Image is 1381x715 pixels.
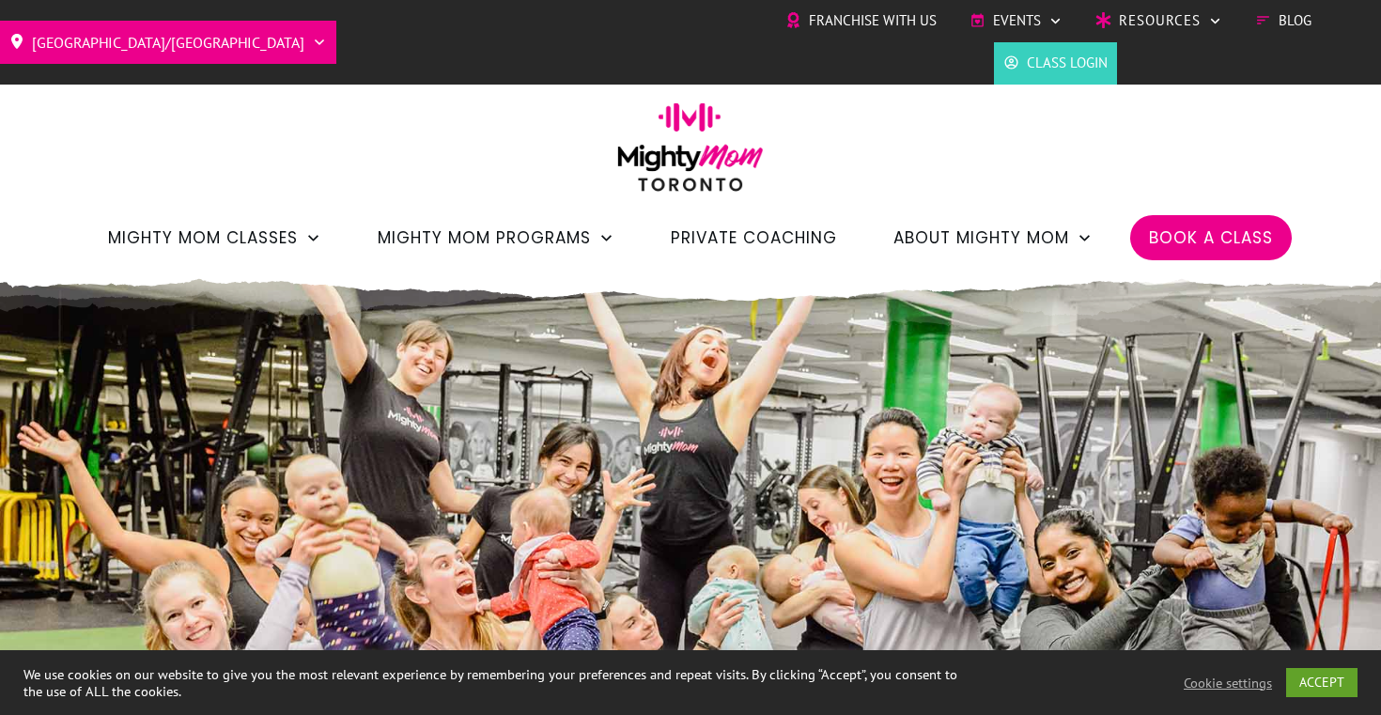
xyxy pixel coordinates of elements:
a: Private Coaching [671,222,837,254]
a: About Mighty Mom [893,222,1093,254]
a: Resources [1095,7,1222,35]
a: Class Login [1003,49,1108,77]
a: Franchise with Us [785,7,937,35]
span: Mighty Mom Classes [108,222,298,254]
span: Events [993,7,1041,35]
a: Mighty Mom Programs [378,222,614,254]
span: [GEOGRAPHIC_DATA]/[GEOGRAPHIC_DATA] [32,27,304,57]
span: Mighty Mom Programs [378,222,591,254]
div: We use cookies on our website to give you the most relevant experience by remembering your prefer... [23,666,957,700]
a: Events [970,7,1063,35]
span: About Mighty Mom [893,222,1069,254]
span: Resources [1119,7,1201,35]
span: Franchise with Us [809,7,937,35]
img: mightymom-logo-toronto [608,102,773,205]
a: Cookie settings [1184,675,1272,692]
a: ACCEPT [1286,668,1358,697]
a: Blog [1255,7,1311,35]
a: Book a Class [1149,222,1273,254]
span: Class Login [1027,49,1108,77]
a: [GEOGRAPHIC_DATA]/[GEOGRAPHIC_DATA] [9,27,327,57]
a: Mighty Mom Classes [108,222,321,254]
span: Blog [1279,7,1311,35]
